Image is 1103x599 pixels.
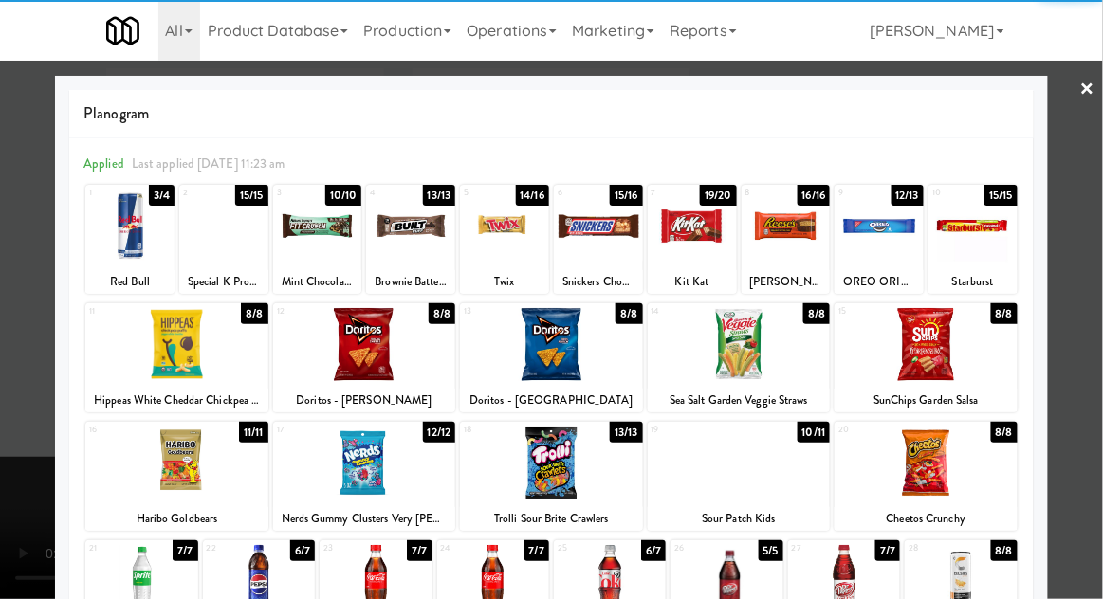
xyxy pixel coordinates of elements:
div: 12/12 [423,422,456,443]
div: Nerds Gummy Clusters Very [PERSON_NAME] [276,507,453,531]
div: OREO ORIGINAL COOKIES 2.4 OZ [837,270,921,294]
div: SunChips Garden Salsa [835,389,1018,412]
div: 9 [838,185,879,201]
div: Haribo Goldbears [85,507,268,531]
span: Last applied [DATE] 11:23 am [132,154,285,172]
div: 12 [277,303,364,319]
span: Planogram [83,100,1020,128]
div: 6/7 [641,540,666,561]
div: 7/7 [875,540,900,561]
div: 1910/11Sour Patch Kids [648,422,831,531]
div: 21 [89,540,141,556]
div: 4 [370,185,411,201]
div: 11/11 [239,422,268,443]
div: Snickers Chocolate Candy Bar [554,270,643,294]
div: 138/8Doritos - [GEOGRAPHIC_DATA] [460,303,643,412]
div: 8/8 [991,540,1018,561]
div: 413/13Brownie Batter Protein Bar, Built Puff [366,185,455,294]
div: 1712/12Nerds Gummy Clusters Very [PERSON_NAME] [273,422,456,531]
div: 719/20Kit Kat [648,185,737,294]
div: 15 [838,303,926,319]
div: Sour Patch Kids [651,507,828,531]
div: 7 [652,185,692,201]
div: Special K Protein Bars - Strawberry [179,270,268,294]
div: 148/8Sea Salt Garden Veggie Straws [648,303,831,412]
div: 158/8SunChips Garden Salsa [835,303,1018,412]
img: Micromart [106,14,139,47]
div: 7/7 [173,540,197,561]
div: 14 [652,303,739,319]
span: Applied [83,154,124,172]
div: Red Bull [85,270,175,294]
div: 7/7 [524,540,549,561]
div: 28 [909,540,961,556]
div: 816/16[PERSON_NAME] Peanut Butter Cups [742,185,831,294]
div: Cheetos Crunchy [837,507,1015,531]
div: 13/13 [423,185,456,206]
div: Doritos - [PERSON_NAME] [276,389,453,412]
div: 3/4 [149,185,175,206]
div: [PERSON_NAME] Peanut Butter Cups [745,270,828,294]
div: 128/8Doritos - [PERSON_NAME] [273,303,456,412]
div: Haribo Goldbears [88,507,266,531]
div: 18 [464,422,551,438]
div: 8/8 [429,303,455,324]
div: 19/20 [700,185,737,206]
div: 208/8Cheetos Crunchy [835,422,1018,531]
div: Hippeas White Cheddar Chickpea Puffs [85,389,268,412]
div: 1 [89,185,130,201]
div: [PERSON_NAME] Peanut Butter Cups [742,270,831,294]
div: 16 [89,422,176,438]
div: Red Bull [88,270,172,294]
div: 17 [277,422,364,438]
div: Sour Patch Kids [648,507,831,531]
div: 1813/13Trolli Sour Brite Crawlers [460,422,643,531]
div: 912/13OREO ORIGINAL COOKIES 2.4 OZ [835,185,924,294]
div: 15/15 [235,185,268,206]
div: 13/4Red Bull [85,185,175,294]
div: 8 [745,185,786,201]
div: 24 [441,540,493,556]
div: 15/16 [610,185,643,206]
div: Special K Protein Bars - Strawberry [182,270,266,294]
div: 14/16 [516,185,550,206]
div: 1611/11Haribo Goldbears [85,422,268,531]
div: 26 [674,540,726,556]
div: Starburst [931,270,1015,294]
div: 23 [323,540,376,556]
div: 118/8Hippeas White Cheddar Chickpea Puffs [85,303,268,412]
div: 8/8 [803,303,830,324]
div: 12/13 [892,185,925,206]
div: 8/8 [241,303,267,324]
div: Twix [463,270,546,294]
div: SunChips Garden Salsa [837,389,1015,412]
div: 8/8 [616,303,642,324]
div: 15/15 [984,185,1018,206]
div: Snickers Chocolate Candy Bar [557,270,640,294]
a: × [1080,61,1095,119]
div: 5 [464,185,505,201]
div: 10/11 [798,422,831,443]
div: Trolli Sour Brite Crawlers [460,507,643,531]
div: Sea Salt Garden Veggie Straws [648,389,831,412]
div: Trolli Sour Brite Crawlers [463,507,640,531]
div: 6/7 [290,540,315,561]
div: 6 [558,185,598,201]
div: 10/10 [325,185,362,206]
div: 22 [207,540,259,556]
div: Hippeas White Cheddar Chickpea Puffs [88,389,266,412]
div: Twix [460,270,549,294]
div: Kit Kat [648,270,737,294]
div: 514/16Twix [460,185,549,294]
div: 27 [792,540,844,556]
div: 7/7 [407,540,432,561]
div: 1015/15Starburst [928,185,1018,294]
div: 25 [558,540,610,556]
div: Sea Salt Garden Veggie Straws [651,389,828,412]
div: 10 [932,185,973,201]
div: 16/16 [798,185,831,206]
div: 13/13 [610,422,643,443]
div: Mint Chocolate Chip Protein Bar, FITCRUNCH [276,270,359,294]
div: 215/15Special K Protein Bars - Strawberry [179,185,268,294]
div: 5/5 [759,540,783,561]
